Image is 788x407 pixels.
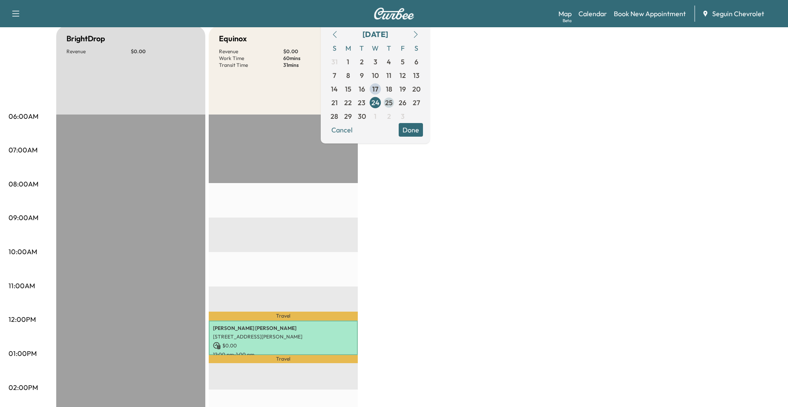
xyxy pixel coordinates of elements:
p: [STREET_ADDRESS][PERSON_NAME] [213,333,354,340]
span: 26 [399,97,406,108]
p: $ 0.00 [213,342,354,350]
span: 16 [359,84,365,94]
span: 22 [344,97,352,108]
span: 3 [374,57,377,67]
a: Book New Appointment [614,9,686,19]
span: T [382,41,396,55]
span: 8 [346,70,350,80]
span: S [409,41,423,55]
p: 06:00AM [9,111,38,121]
span: 18 [386,84,392,94]
span: 28 [331,111,338,121]
p: 12:00PM [9,314,36,324]
span: 4 [387,57,391,67]
span: 30 [358,111,366,121]
span: 9 [360,70,364,80]
p: 11:00AM [9,281,35,291]
span: 23 [358,97,365,108]
span: 29 [344,111,352,121]
span: W [368,41,382,55]
span: 10 [372,70,379,80]
h5: BrightDrop [66,33,105,45]
span: 17 [372,84,378,94]
span: 20 [412,84,420,94]
span: 1 [374,111,377,121]
p: Travel [209,312,358,321]
p: 60 mins [283,55,348,62]
a: Calendar [578,9,607,19]
p: $ 0.00 [283,48,348,55]
p: 10:00AM [9,246,37,257]
span: 14 [331,84,338,94]
p: [PERSON_NAME] [PERSON_NAME] [213,325,354,332]
span: 11 [386,70,391,80]
span: 1 [347,57,349,67]
p: 07:00AM [9,145,37,155]
button: Done [399,123,423,137]
p: Revenue [219,48,283,55]
p: 09:00AM [9,212,38,223]
span: 25 [385,97,393,108]
p: 31 mins [283,62,348,69]
p: Revenue [66,48,131,55]
a: MapBeta [558,9,572,19]
div: Beta [563,17,572,24]
p: 08:00AM [9,179,38,189]
span: 27 [413,97,420,108]
span: 24 [371,97,380,108]
div: [DATE] [362,29,388,40]
span: Seguin Chevrolet [712,9,764,19]
span: 15 [345,84,351,94]
span: 13 [413,70,420,80]
span: 19 [400,84,406,94]
p: Work Time [219,55,283,62]
span: 6 [414,57,418,67]
h5: Equinox [219,33,247,45]
span: T [355,41,368,55]
p: 12:00 pm - 1:00 pm [213,351,354,358]
span: 7 [333,70,336,80]
p: Travel [209,355,358,363]
p: 02:00PM [9,382,38,393]
span: 31 [331,57,338,67]
img: Curbee Logo [374,8,414,20]
p: Transit Time [219,62,283,69]
span: 12 [400,70,406,80]
span: S [328,41,341,55]
span: F [396,41,409,55]
button: Cancel [328,123,357,137]
span: 21 [331,97,338,108]
span: 5 [401,57,405,67]
span: 2 [387,111,391,121]
span: 2 [360,57,364,67]
p: 01:00PM [9,348,37,358]
p: $ 0.00 [131,48,195,55]
span: 3 [401,111,405,121]
span: M [341,41,355,55]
